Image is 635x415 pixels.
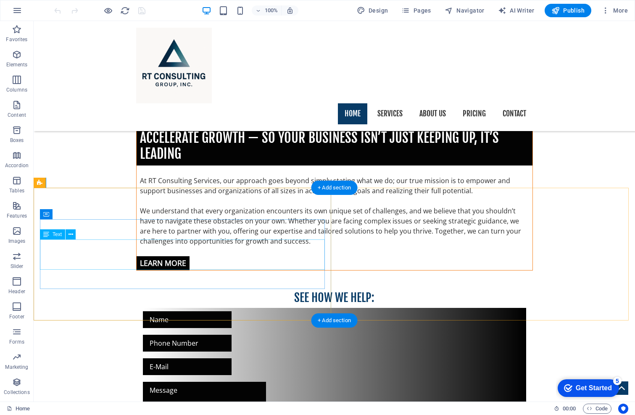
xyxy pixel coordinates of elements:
h6: 100% [264,5,278,16]
p: Slider [11,263,24,270]
p: Marketing [5,364,28,370]
p: Forms [9,339,24,345]
p: Elements [6,61,28,68]
div: ​​​​ [109,260,493,284]
p: Tables [9,187,24,194]
div: Design (Ctrl+Alt+Y) [353,4,392,17]
p: Favorites [6,36,27,43]
span: AI Writer [498,6,535,15]
p: Boxes [10,137,24,144]
span: : [569,405,570,412]
button: Navigator [441,4,488,17]
span: Design [357,6,388,15]
button: Code [583,404,611,414]
span: Publish [551,6,585,15]
span: More [601,6,628,15]
button: AI Writer [495,4,538,17]
button: Publish [545,4,591,17]
div: + Add section [311,181,358,195]
button: reload [120,5,130,16]
span: Pages [401,6,431,15]
p: Columns [6,87,27,93]
span: Code [587,404,608,414]
button: More [598,4,631,17]
button: Click here to leave preview mode and continue editing [103,5,113,16]
p: Content [8,112,26,118]
div: Get Started 5 items remaining, 0% complete [2,4,63,22]
p: Header [8,288,25,295]
div: Get Started [20,9,56,17]
span: Navigator [445,6,485,15]
p: Collections [4,389,29,396]
div: 5 [57,2,66,10]
button: Design [353,4,392,17]
p: Images [8,238,26,244]
div: + Add section [311,313,358,328]
span: Text [53,232,62,237]
h6: Session time [554,404,576,414]
i: Reload page [120,6,130,16]
span: 00 00 [563,404,576,414]
a: Click to cancel selection. Double-click to open Pages [7,404,30,414]
p: Footer [9,313,24,320]
button: 100% [252,5,282,16]
button: Pages [398,4,434,17]
button: Usercentrics [618,404,628,414]
p: Accordion [5,162,29,169]
i: On resize automatically adjust zoom level to fit chosen device. [286,7,294,14]
p: Features [7,213,27,219]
